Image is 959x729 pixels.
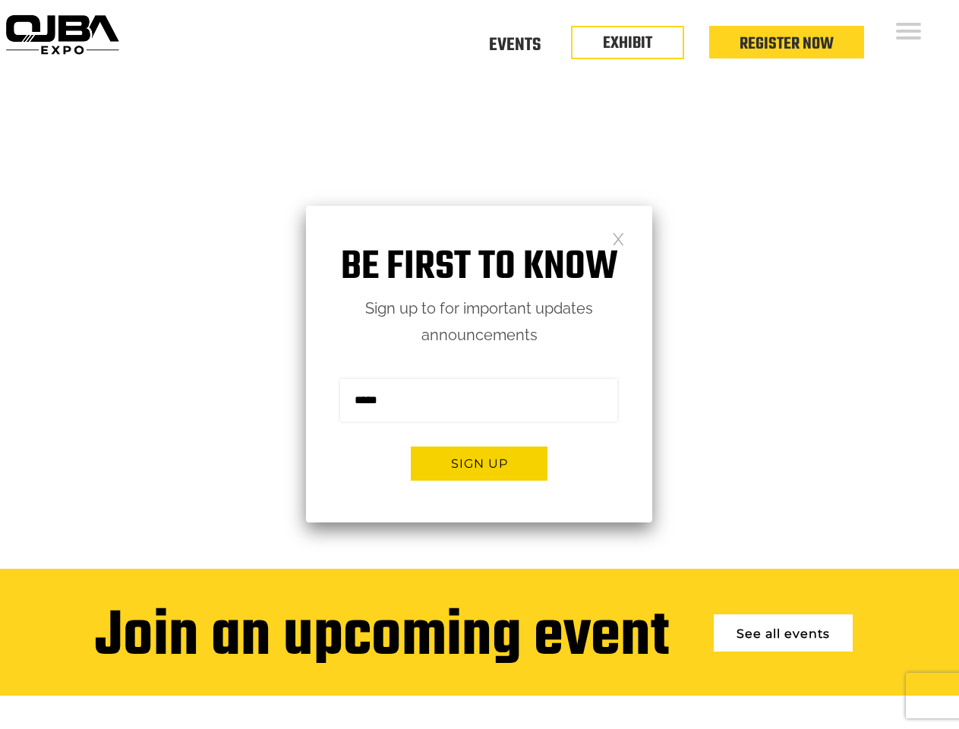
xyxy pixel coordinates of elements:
[306,244,652,292] h1: Be first to know
[95,603,669,673] div: Join an upcoming event
[612,232,625,245] a: Close
[714,614,853,652] a: See all events
[603,30,652,56] a: EXHIBIT
[306,295,652,349] p: Sign up to for important updates announcements
[411,447,547,481] button: Sign up
[740,31,834,57] a: Register Now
